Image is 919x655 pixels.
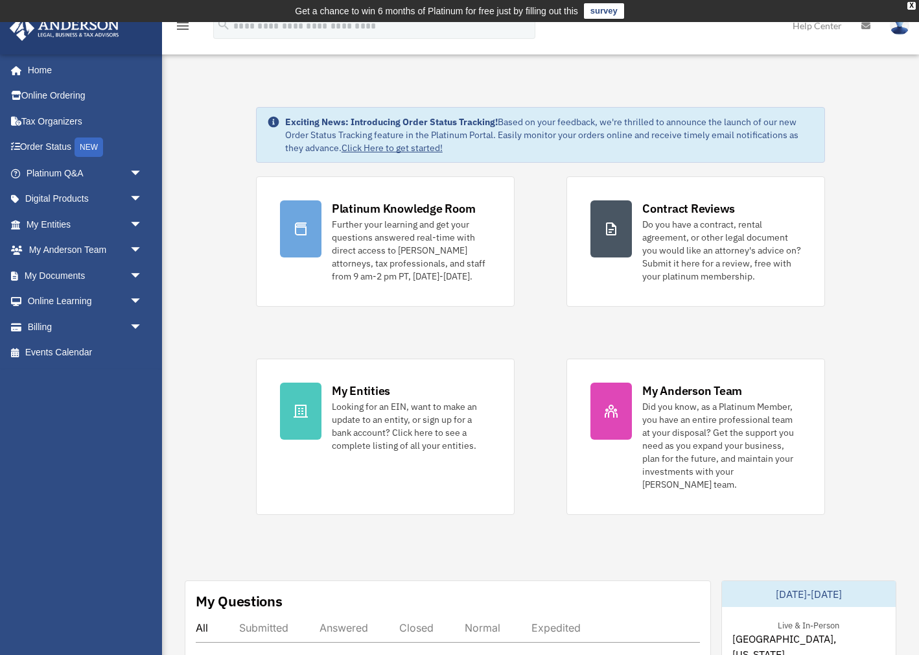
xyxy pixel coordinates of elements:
span: arrow_drop_down [130,237,156,264]
div: My Anderson Team [642,383,742,399]
a: Digital Productsarrow_drop_down [9,186,162,212]
a: Billingarrow_drop_down [9,314,162,340]
div: Contract Reviews [642,200,735,217]
span: arrow_drop_down [130,314,156,340]
img: Anderson Advisors Platinum Portal [6,16,123,41]
a: Home [9,57,156,83]
div: My Entities [332,383,390,399]
a: Online Learningarrow_drop_down [9,289,162,315]
div: Submitted [239,621,288,634]
div: NEW [75,137,103,157]
div: Normal [465,621,500,634]
a: Tax Organizers [9,108,162,134]
a: Events Calendar [9,340,162,366]
div: Live & In-Person [767,617,850,631]
div: Closed [399,621,434,634]
div: [DATE]-[DATE] [722,581,896,607]
div: Expedited [531,621,581,634]
strong: Exciting News: Introducing Order Status Tracking! [285,116,498,128]
div: Looking for an EIN, want to make an update to an entity, or sign up for a bank account? Click her... [332,400,491,452]
a: My Anderson Teamarrow_drop_down [9,237,162,263]
a: Order StatusNEW [9,134,162,161]
a: Online Ordering [9,83,162,109]
div: My Questions [196,591,283,611]
span: arrow_drop_down [130,289,156,315]
i: menu [175,18,191,34]
span: arrow_drop_down [130,160,156,187]
a: menu [175,23,191,34]
a: My Entities Looking for an EIN, want to make an update to an entity, or sign up for a bank accoun... [256,359,515,515]
a: survey [584,3,624,19]
div: Did you know, as a Platinum Member, you have an entire professional team at your disposal? Get th... [642,400,801,491]
div: Do you have a contract, rental agreement, or other legal document you would like an attorney's ad... [642,218,801,283]
a: Click Here to get started! [342,142,443,154]
a: My Entitiesarrow_drop_down [9,211,162,237]
div: All [196,621,208,634]
a: Contract Reviews Do you have a contract, rental agreement, or other legal document you would like... [566,176,825,307]
div: Answered [320,621,368,634]
div: Get a chance to win 6 months of Platinum for free just by filling out this [295,3,578,19]
a: My Anderson Team Did you know, as a Platinum Member, you have an entire professional team at your... [566,359,825,515]
img: User Pic [890,16,909,35]
div: Further your learning and get your questions answered real-time with direct access to [PERSON_NAM... [332,218,491,283]
a: Platinum Knowledge Room Further your learning and get your questions answered real-time with dire... [256,176,515,307]
div: Platinum Knowledge Room [332,200,476,217]
div: close [907,2,916,10]
div: Based on your feedback, we're thrilled to announce the launch of our new Order Status Tracking fe... [285,115,814,154]
a: Platinum Q&Aarrow_drop_down [9,160,162,186]
span: arrow_drop_down [130,186,156,213]
i: search [216,18,231,32]
span: arrow_drop_down [130,263,156,289]
span: arrow_drop_down [130,211,156,238]
a: My Documentsarrow_drop_down [9,263,162,289]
